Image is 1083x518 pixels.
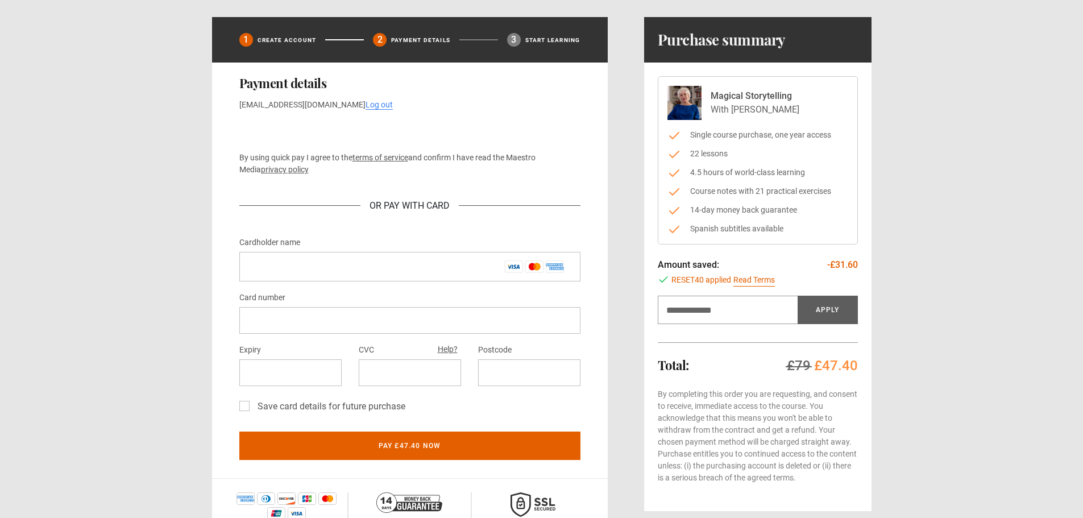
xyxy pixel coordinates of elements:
a: Log out [366,100,393,110]
button: Apply [798,296,858,324]
div: 1 [239,33,253,47]
p: Payment details [391,36,450,44]
p: Magical Storytelling [711,89,799,103]
span: £47.40 [814,358,858,374]
button: Pay £47.40 now [239,432,580,460]
label: Expiry [239,343,261,357]
p: Start learning [525,36,580,44]
iframe: Secure expiration date input frame [248,367,333,378]
iframe: Secure CVC input frame [368,367,452,378]
button: Help? [434,342,461,357]
img: 14-day-money-back-guarantee-42d24aedb5115c0ff13b.png [376,492,442,513]
p: Create Account [258,36,317,44]
div: Or Pay With Card [360,199,459,213]
p: By using quick pay I agree to the and confirm I have read the Maestro Media [239,152,580,176]
img: diners [257,492,275,505]
li: Course notes with 21 practical exercises [667,185,848,197]
a: Read Terms [733,274,775,287]
li: Spanish subtitles available [667,223,848,235]
p: [EMAIL_ADDRESS][DOMAIN_NAME] [239,99,580,111]
li: 14-day money back guarantee [667,204,848,216]
p: -£31.60 [827,258,858,272]
span: RESET40 applied [671,274,731,287]
label: CVC [359,343,374,357]
li: 22 lessons [667,148,848,160]
label: Card number [239,291,285,305]
img: mastercard [318,492,337,505]
div: 3 [507,33,521,47]
p: By completing this order you are requesting, and consent to receive, immediate access to the cour... [658,388,858,484]
img: jcb [298,492,316,505]
div: 2 [373,33,387,47]
h1: Purchase summary [658,31,786,49]
h2: Total: [658,358,689,372]
label: Cardholder name [239,236,300,250]
iframe: Secure payment button frame [239,120,580,143]
a: privacy policy [261,165,309,174]
label: Postcode [478,343,512,357]
span: £79 [787,358,811,374]
label: Save card details for future purchase [253,400,405,413]
h2: Payment details [239,76,580,90]
li: 4.5 hours of world-class learning [667,167,848,179]
a: terms of service [352,153,408,162]
p: With [PERSON_NAME] [711,103,799,117]
img: amex [236,492,255,505]
iframe: Secure postal code input frame [487,367,571,378]
li: Single course purchase, one year access [667,129,848,141]
iframe: Secure card number input frame [248,315,571,326]
img: discover [277,492,296,505]
p: Amount saved: [658,258,719,272]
